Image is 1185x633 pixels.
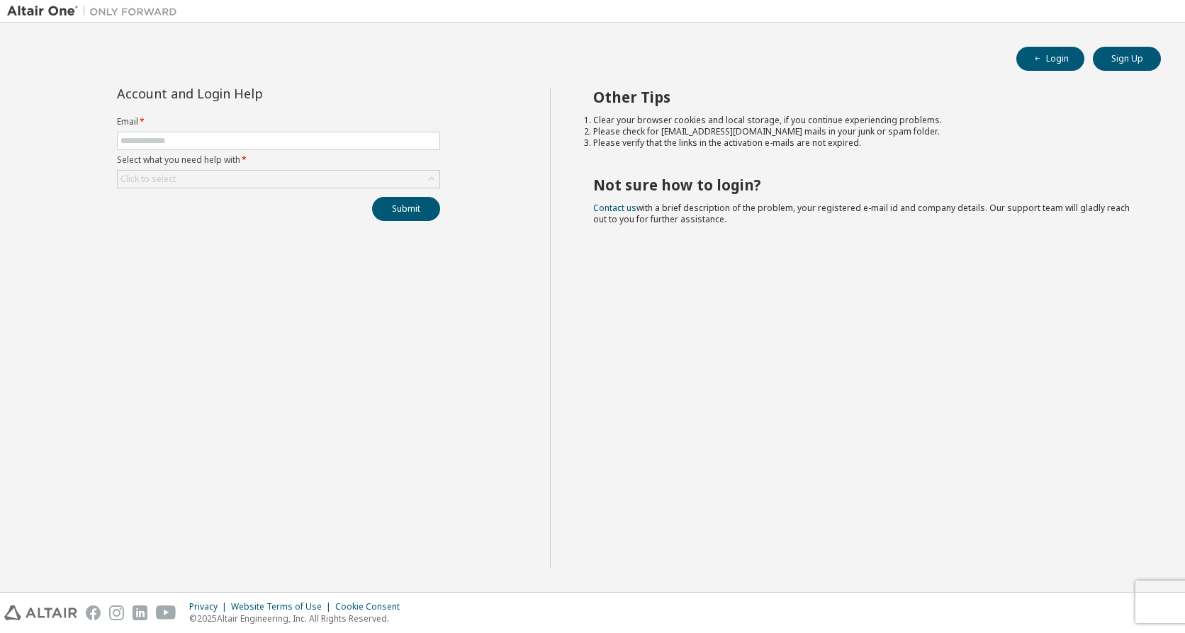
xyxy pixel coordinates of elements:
a: Contact us [593,202,636,214]
div: Privacy [189,601,231,612]
img: instagram.svg [109,605,124,620]
label: Email [117,116,440,127]
div: Click to select [120,173,176,185]
button: Sign Up [1093,47,1161,71]
li: Clear your browser cookies and local storage, if you continue experiencing problems. [593,115,1136,126]
h2: Not sure how to login? [593,176,1136,194]
div: Click to select [118,171,439,188]
span: with a brief description of the problem, your registered e-mail id and company details. Our suppo... [593,202,1130,225]
div: Cookie Consent [335,601,408,612]
img: Altair One [7,4,184,18]
div: Website Terms of Use [231,601,335,612]
img: linkedin.svg [133,605,147,620]
button: Submit [372,197,440,221]
li: Please check for [EMAIL_ADDRESS][DOMAIN_NAME] mails in your junk or spam folder. [593,126,1136,137]
button: Login [1016,47,1084,71]
img: altair_logo.svg [4,605,77,620]
p: © 2025 Altair Engineering, Inc. All Rights Reserved. [189,612,408,625]
div: Account and Login Help [117,88,376,99]
img: youtube.svg [156,605,176,620]
h2: Other Tips [593,88,1136,106]
img: facebook.svg [86,605,101,620]
label: Select what you need help with [117,154,440,166]
li: Please verify that the links in the activation e-mails are not expired. [593,137,1136,149]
